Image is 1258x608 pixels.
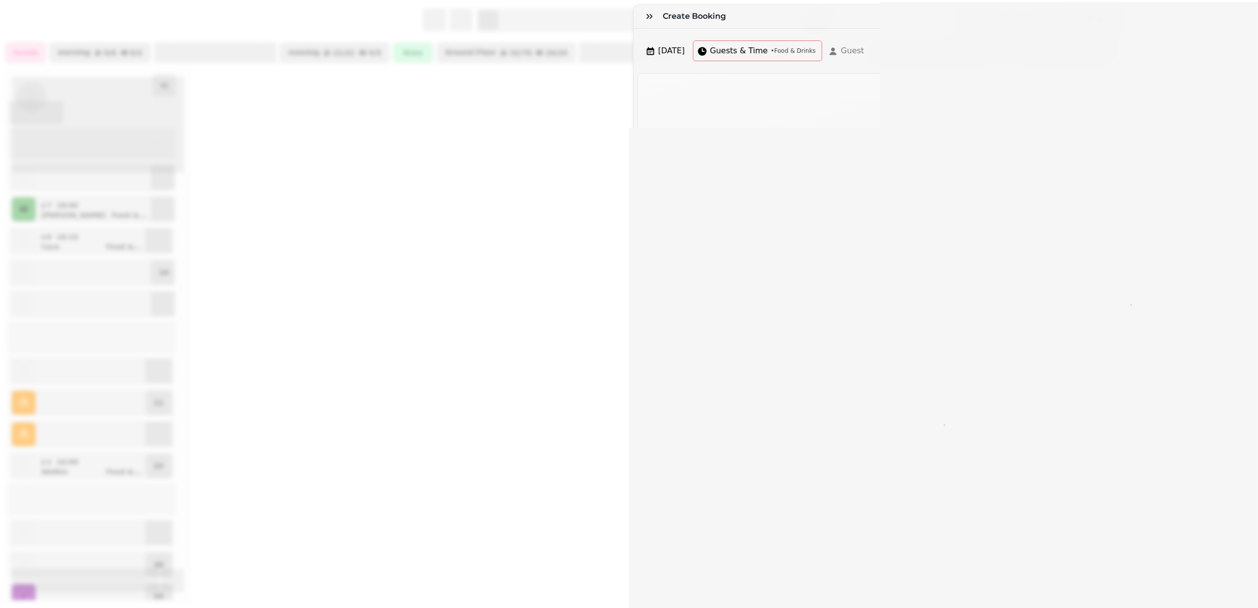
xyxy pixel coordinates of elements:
[771,47,816,55] span: • Food & Drinks
[710,45,768,57] span: Guests & Time
[841,45,864,57] span: Guest
[663,10,730,22] h3: Create Booking
[880,191,1007,201] p: Finding available tables...
[658,45,685,57] span: [DATE]
[880,172,1007,186] h3: Setting up your reservation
